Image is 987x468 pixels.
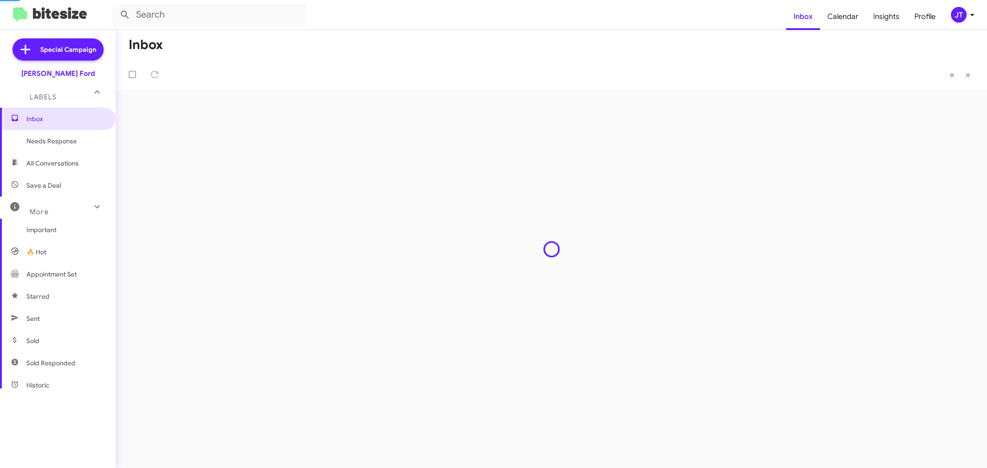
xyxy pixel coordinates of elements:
span: « [950,69,955,80]
span: Sold [26,336,39,345]
button: Previous [944,65,960,84]
h1: Inbox [129,37,163,52]
a: Calendar [820,3,866,30]
span: Historic [26,381,50,390]
span: Labels [30,93,56,101]
button: JT [943,7,977,23]
span: More [30,208,49,216]
span: Special Campaign [40,45,96,54]
span: Starred [26,292,50,301]
div: [PERSON_NAME] Ford [21,69,95,78]
span: Save a Deal [26,181,61,190]
a: Profile [907,3,943,30]
span: Important [26,225,105,234]
span: » [965,69,970,80]
span: Sent [26,314,40,323]
span: Needs Response [26,136,105,146]
input: Search [112,4,306,26]
span: Sold Responded [26,358,75,368]
button: Next [960,65,976,84]
nav: Page navigation example [944,65,976,84]
span: 🔥 Hot [26,247,46,257]
a: Inbox [786,3,820,30]
div: JT [951,7,967,23]
a: Special Campaign [12,38,104,61]
span: Inbox [26,114,105,123]
span: Appointment Set [26,270,77,279]
a: Insights [866,3,907,30]
span: All Conversations [26,159,79,168]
